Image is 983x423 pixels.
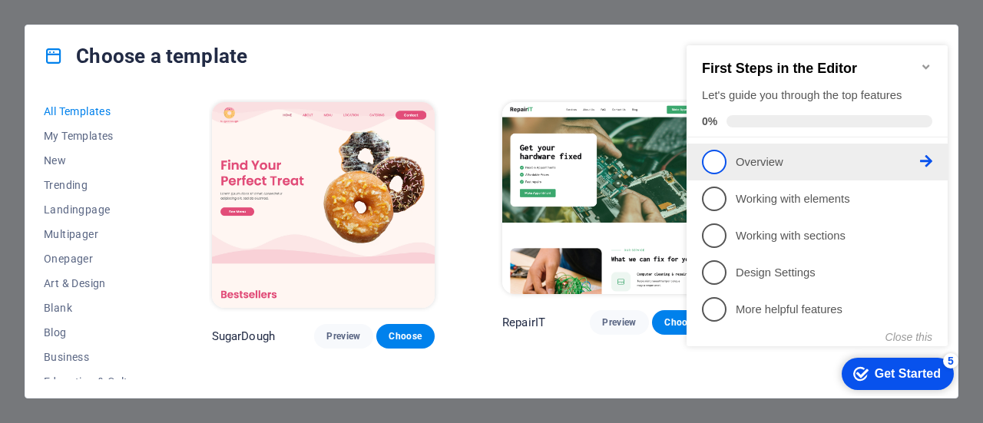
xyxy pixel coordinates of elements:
[44,130,144,142] span: My Templates
[55,278,240,294] p: More helpful features
[44,246,144,271] button: Onepager
[602,316,636,329] span: Preview
[44,179,144,191] span: Trending
[326,330,360,342] span: Preview
[44,197,144,222] button: Landingpage
[240,37,252,49] div: Minimize checklist
[44,351,144,363] span: Business
[44,173,144,197] button: Trending
[502,102,710,294] img: RepairIT
[44,124,144,148] button: My Templates
[44,369,144,394] button: Education & Culture
[44,203,144,216] span: Landingpage
[22,64,252,80] div: Let's guide you through the top features
[664,316,698,329] span: Choose
[6,157,267,193] li: Working with elements
[652,310,710,335] button: Choose
[194,343,260,357] div: Get Started
[44,375,144,388] span: Education & Culture
[314,324,372,349] button: Preview
[44,253,144,265] span: Onepager
[55,131,240,147] p: Overview
[44,302,144,314] span: Blank
[44,271,144,296] button: Art & Design
[590,310,648,335] button: Preview
[205,307,252,319] button: Close this
[55,167,240,183] p: Working with elements
[22,91,46,104] span: 0%
[44,99,144,124] button: All Templates
[44,148,144,173] button: New
[6,267,267,304] li: More helpful features
[44,44,247,68] h4: Choose a template
[55,204,240,220] p: Working with sections
[161,334,273,366] div: Get Started 5 items remaining, 0% complete
[44,222,144,246] button: Multipager
[44,320,144,345] button: Blog
[263,329,278,345] div: 5
[389,330,422,342] span: Choose
[55,241,240,257] p: Design Settings
[44,296,144,320] button: Blank
[502,315,545,330] p: RepairIT
[44,277,144,289] span: Art & Design
[44,345,144,369] button: Business
[6,230,267,267] li: Design Settings
[22,37,252,53] h2: First Steps in the Editor
[6,193,267,230] li: Working with sections
[44,154,144,167] span: New
[376,324,435,349] button: Choose
[44,228,144,240] span: Multipager
[44,105,144,117] span: All Templates
[6,120,267,157] li: Overview
[212,102,435,308] img: SugarDough
[212,329,275,344] p: SugarDough
[44,326,144,339] span: Blog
